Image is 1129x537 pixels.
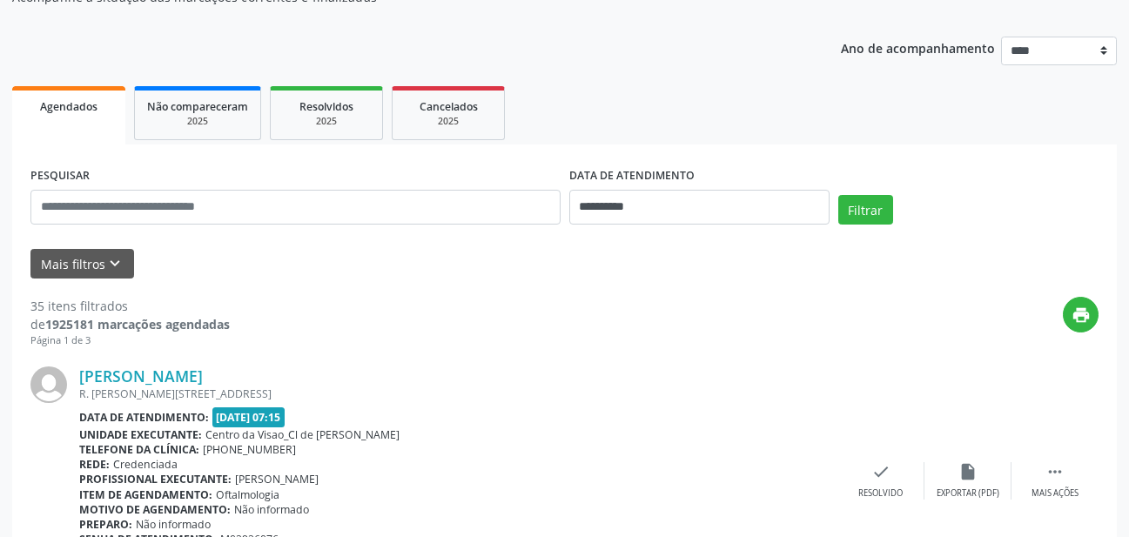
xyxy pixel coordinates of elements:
[234,502,309,517] span: Não informado
[1063,297,1099,332] button: print
[79,427,202,442] b: Unidade executante:
[420,99,478,114] span: Cancelados
[405,115,492,128] div: 2025
[79,410,209,425] b: Data de atendimento:
[147,115,248,128] div: 2025
[79,487,212,502] b: Item de agendamento:
[1032,487,1079,500] div: Mais ações
[283,115,370,128] div: 2025
[1072,305,1091,325] i: print
[30,249,134,279] button: Mais filtroskeyboard_arrow_down
[79,472,232,487] b: Profissional executante:
[79,386,837,401] div: R. [PERSON_NAME][STREET_ADDRESS]
[216,487,279,502] span: Oftalmologia
[1045,462,1065,481] i: 
[45,316,230,332] strong: 1925181 marcações agendadas
[858,487,903,500] div: Resolvido
[113,457,178,472] span: Credenciada
[30,163,90,190] label: PESQUISAR
[871,462,890,481] i: check
[79,517,132,532] b: Preparo:
[30,315,230,333] div: de
[838,195,893,225] button: Filtrar
[105,254,124,273] i: keyboard_arrow_down
[79,502,231,517] b: Motivo de agendamento:
[79,442,199,457] b: Telefone da clínica:
[212,407,286,427] span: [DATE] 07:15
[937,487,999,500] div: Exportar (PDF)
[40,99,97,114] span: Agendados
[203,442,296,457] span: [PHONE_NUMBER]
[147,99,248,114] span: Não compareceram
[235,472,319,487] span: [PERSON_NAME]
[79,457,110,472] b: Rede:
[841,37,995,58] p: Ano de acompanhamento
[30,366,67,403] img: img
[205,427,400,442] span: Centro da Visao_Cl de [PERSON_NAME]
[958,462,978,481] i: insert_drive_file
[79,366,203,386] a: [PERSON_NAME]
[569,163,695,190] label: DATA DE ATENDIMENTO
[299,99,353,114] span: Resolvidos
[136,517,211,532] span: Não informado
[30,333,230,348] div: Página 1 de 3
[30,297,230,315] div: 35 itens filtrados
